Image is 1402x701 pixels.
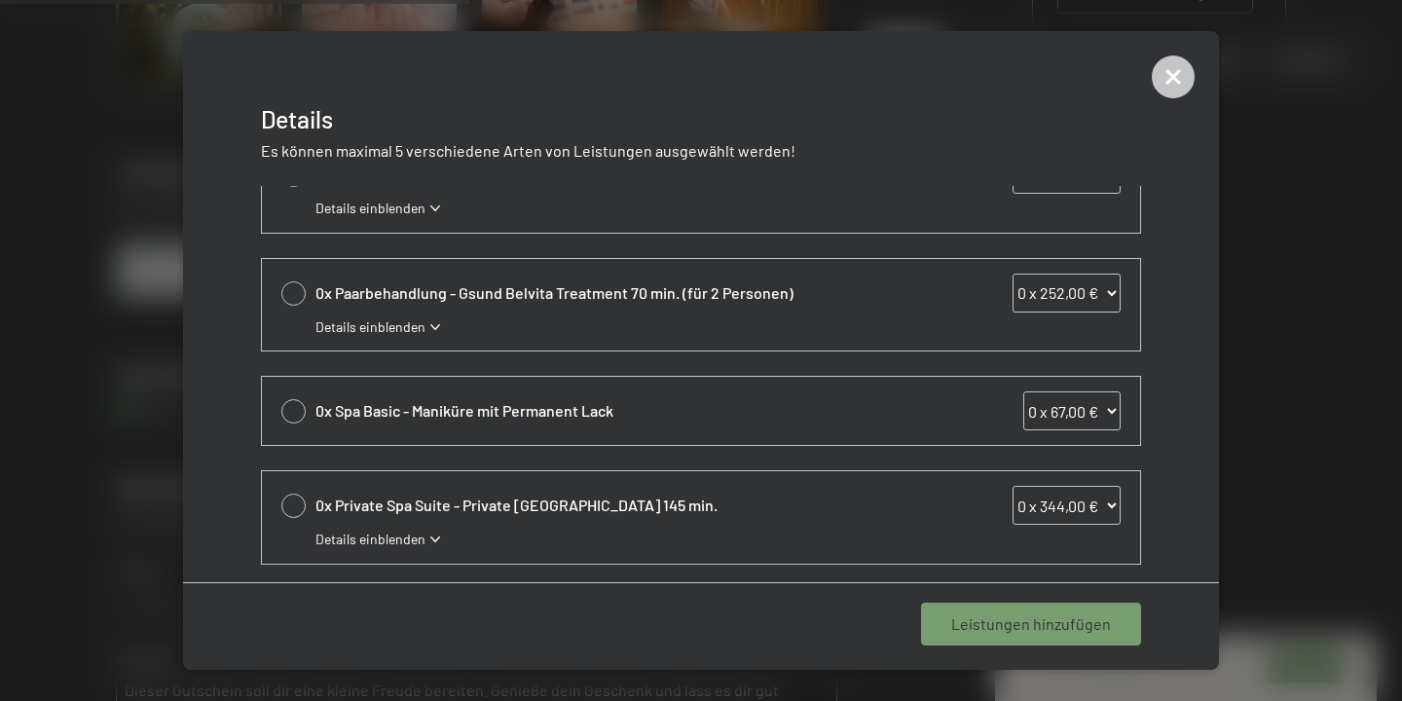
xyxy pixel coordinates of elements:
p: Es können maximal 5 verschiedene Arten von Leistungen ausgewählt werden! [261,140,1141,162]
span: Details [261,104,333,133]
span: 0x Private Spa Suite - Private [GEOGRAPHIC_DATA] 145 min. [315,495,919,516]
span: Details einblenden [315,317,425,337]
span: 0x Spa Basic - Maniküre mit Permanent Lack [315,400,919,422]
span: Leistungen hinzufügen [951,613,1111,635]
span: Details einblenden [315,199,425,218]
span: Details einblenden [315,530,425,549]
span: 0x Paarbehandlung - Gsund Belvita Treatment 70 min. (für 2 Personen) [315,282,919,304]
